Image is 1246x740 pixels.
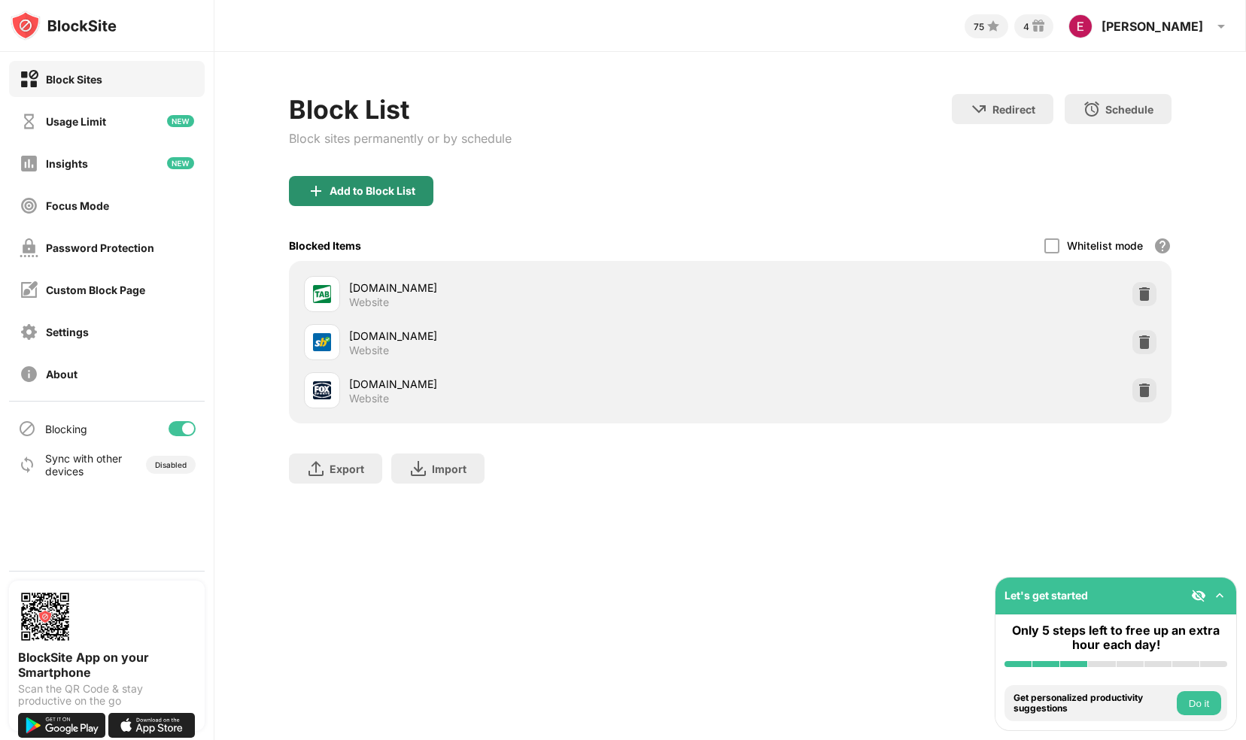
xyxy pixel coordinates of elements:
img: options-page-qr-code.png [18,590,72,644]
img: new-icon.svg [167,157,194,169]
div: Website [349,392,389,405]
div: Block sites permanently or by schedule [289,131,512,146]
div: BlockSite App on your Smartphone [18,650,196,680]
div: Focus Mode [46,199,109,212]
div: Settings [46,326,89,338]
div: Website [349,296,389,309]
img: insights-off.svg [20,154,38,173]
div: Only 5 steps left to free up an extra hour each day! [1004,623,1227,652]
div: Custom Block Page [46,284,145,296]
div: 75 [974,21,984,32]
img: new-icon.svg [167,115,194,127]
div: Get personalized productivity suggestions [1014,693,1173,714]
div: Export [330,462,364,475]
img: customize-block-page-off.svg [20,281,38,299]
div: Website [349,344,389,357]
div: Password Protection [46,241,154,254]
div: Block List [289,94,512,125]
img: favicons [313,285,331,303]
div: Import [432,462,466,475]
div: [DOMAIN_NAME] [349,280,730,296]
div: Scan the QR Code & stay productive on the go [18,683,196,707]
div: Blocking [45,423,87,435]
img: download-on-the-app-store.svg [108,713,196,738]
img: get-it-on-google-play.svg [18,713,105,738]
div: Sync with other devices [45,452,123,478]
img: points-small.svg [984,17,1002,35]
div: 4 [1023,21,1029,32]
img: favicons [313,381,331,399]
div: Add to Block List [330,185,415,197]
div: Insights [46,157,88,170]
img: settings-off.svg [20,323,38,341]
div: [PERSON_NAME] [1102,19,1203,34]
div: Disabled [155,460,187,469]
div: Blocked Items [289,239,361,252]
div: [DOMAIN_NAME] [349,328,730,344]
img: time-usage-off.svg [20,112,38,131]
img: logo-blocksite.svg [11,11,117,41]
img: eye-not-visible.svg [1191,588,1206,603]
div: Schedule [1105,103,1153,116]
button: Do it [1177,691,1221,715]
div: Redirect [992,103,1035,116]
div: Block Sites [46,73,102,86]
img: sync-icon.svg [18,456,36,474]
div: About [46,368,77,381]
div: Whitelist mode [1067,239,1143,252]
img: about-off.svg [20,365,38,384]
img: blocking-icon.svg [18,420,36,438]
div: Usage Limit [46,115,106,128]
div: Let's get started [1004,589,1088,602]
img: favicons [313,333,331,351]
img: block-on.svg [20,70,38,89]
img: focus-off.svg [20,196,38,215]
div: [DOMAIN_NAME] [349,376,730,392]
img: reward-small.svg [1029,17,1047,35]
img: omni-setup-toggle.svg [1212,588,1227,603]
img: password-protection-off.svg [20,238,38,257]
img: ACg8ocJ8mvj-jvzsOewJsReY7oN9yVN0B-69hYpe6r4Y8VQj7bTzzw=s96-c [1068,14,1093,38]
